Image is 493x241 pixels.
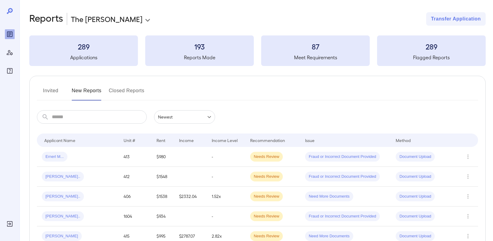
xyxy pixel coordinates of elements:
[42,233,82,239] span: [PERSON_NAME]
[463,152,473,162] button: Row Actions
[42,194,84,199] span: [PERSON_NAME]..
[305,194,353,199] span: Need More Documents
[119,167,151,187] td: 412
[250,233,283,239] span: Needs Review
[5,29,15,39] div: Reports
[157,137,166,144] div: Rent
[396,154,435,160] span: Document Upload
[250,194,283,199] span: Needs Review
[174,187,207,206] td: $2332.04
[261,54,370,61] h5: Meet Requirements
[250,137,285,144] div: Recommendation
[396,174,435,180] span: Document Upload
[261,42,370,51] h3: 87
[207,167,245,187] td: -
[44,137,75,144] div: Applicant Name
[179,137,194,144] div: Income
[119,187,151,206] td: 406
[207,147,245,167] td: -
[463,192,473,201] button: Row Actions
[463,172,473,181] button: Row Actions
[396,194,435,199] span: Document Upload
[42,174,84,180] span: [PERSON_NAME]..
[463,231,473,241] button: Row Actions
[37,86,64,100] button: Invited
[152,167,174,187] td: $1548
[42,214,84,219] span: [PERSON_NAME]..
[250,154,283,160] span: Needs Review
[396,137,411,144] div: Method
[207,206,245,226] td: -
[71,14,142,24] p: The [PERSON_NAME]
[396,214,435,219] span: Document Upload
[152,187,174,206] td: $1538
[5,66,15,76] div: FAQ
[109,86,145,100] button: Closed Reports
[119,206,151,226] td: 1604
[152,206,174,226] td: $934
[305,154,380,160] span: Fraud or Incorrect Document Provided
[152,147,174,167] td: $980
[250,174,283,180] span: Needs Review
[145,42,254,51] h3: 193
[5,219,15,229] div: Log Out
[72,86,102,100] button: New Reports
[5,48,15,57] div: Manage Users
[207,187,245,206] td: 1.52x
[29,42,138,51] h3: 289
[124,137,135,144] div: Unit #
[396,233,435,239] span: Document Upload
[29,54,138,61] h5: Applications
[305,137,315,144] div: Issue
[305,233,353,239] span: Need More Documents
[119,147,151,167] td: 413
[145,54,254,61] h5: Reports Made
[154,110,215,124] div: Newest
[463,211,473,221] button: Row Actions
[29,35,486,66] summary: 289Applications193Reports Made87Meet Requirements289Flagged Reports
[42,154,67,160] span: Ernerl M...
[305,214,380,219] span: Fraud or Incorrect Document Provided
[212,137,238,144] div: Income Level
[426,12,486,26] button: Transfer Application
[305,174,380,180] span: Fraud or Incorrect Document Provided
[377,54,486,61] h5: Flagged Reports
[250,214,283,219] span: Needs Review
[29,12,63,26] h2: Reports
[377,42,486,51] h3: 289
